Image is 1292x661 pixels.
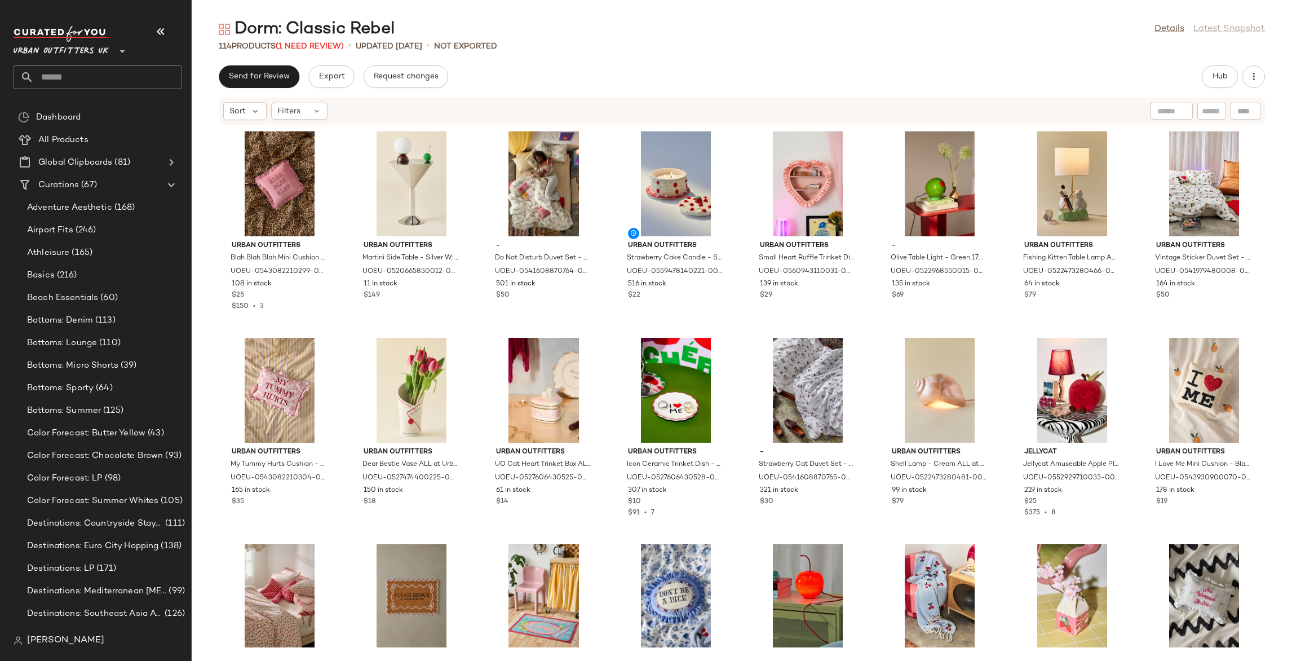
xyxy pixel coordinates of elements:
[891,473,986,483] span: UOEU-0522473280481-000-012
[232,497,244,507] span: $35
[619,338,733,443] img: 0527606430528_060_a5
[1015,544,1129,649] img: 0527963470018_066_b
[27,585,166,598] span: Destinations: Mediterranean [MEDICAL_DATA]
[38,134,89,147] span: All Products
[627,253,723,263] span: Strawberry Cake Candle - Strawberry Gelato 14cm x 9.8cm at Urban Outfitters
[27,224,73,237] span: Airport Fits
[219,24,230,35] img: svg%3e
[27,246,69,259] span: Athleisure
[496,290,510,301] span: $50
[364,241,459,251] span: Urban Outfitters
[628,279,666,289] span: 516 in stock
[1156,241,1252,251] span: Urban Outfitters
[364,290,380,301] span: $149
[69,246,92,259] span: (165)
[1015,131,1129,236] img: 0522473280466_000_a3
[14,38,109,59] span: Urban Outfitters UK
[79,179,97,192] span: (67)
[27,607,162,620] span: Destinations: Southeast Asia Adventures
[232,290,244,301] span: $25
[219,41,344,52] div: Products
[232,241,328,251] span: Urban Outfitters
[94,562,116,575] span: (171)
[27,495,158,508] span: Color Forecast: Summer Whites
[364,447,459,457] span: Urban Outfitters
[1147,338,1261,443] img: 0543930900070_018_a2
[1212,72,1228,81] span: Hub
[1156,279,1195,289] span: 164 in stock
[1051,509,1055,517] span: 8
[628,447,724,457] span: Urban Outfitters
[27,269,55,282] span: Basics
[112,156,130,169] span: (81)
[249,303,260,310] span: •
[760,447,856,457] span: -
[759,460,855,470] span: Strawberry Cat Duvet Set - White Single at Urban Outfitters
[487,338,601,443] img: 0527606430525_000_m
[27,201,112,214] span: Adventure Aesthetic
[223,544,337,649] img: 0541608870697_010_b
[223,131,337,236] img: 0543082210299_066_a2
[158,540,182,553] span: (138)
[364,486,403,496] span: 150 in stock
[163,517,185,530] span: (111)
[219,65,299,88] button: Send for Review
[232,486,270,496] span: 165 in stock
[73,224,96,237] span: (246)
[97,337,121,350] span: (110)
[1023,473,1119,483] span: UOEU-0552929710033-000-000
[1147,131,1261,236] img: 0541979480008_010_a2
[751,338,865,443] img: 0541608870765_010_a2
[891,267,986,277] span: UOEU-0522968550015-000-030
[1024,497,1037,507] span: $25
[223,338,337,443] img: 0543082210304_066_a2
[355,544,468,649] img: 0521335490067_014_b
[760,279,798,289] span: 139 in stock
[759,473,855,483] span: UOEU-0541608870765-000-010
[158,495,183,508] span: (105)
[1147,544,1261,649] img: 0543082210303_048_a2
[1024,279,1060,289] span: 64 in stock
[27,450,163,462] span: Color Forecast: Chocolate Brown
[1156,447,1252,457] span: Urban Outfitters
[487,131,601,236] img: 0541608870764_010_a2
[308,65,354,88] button: Export
[1024,290,1036,301] span: $79
[364,65,448,88] button: Request changes
[496,241,592,251] span: -
[1023,460,1119,470] span: Jellycat Amuseable Apple Plush ALL at Urban Outfitters
[231,473,326,483] span: UOEU-0543082210304-000-066
[1024,486,1062,496] span: 219 in stock
[362,267,458,277] span: UOEU-0520665850012-000-007
[14,636,23,645] img: svg%3e
[362,460,458,470] span: Dear Bestie Vase ALL at Urban Outfitters
[27,472,103,485] span: Color Forecast: LP
[231,267,326,277] span: UOEU-0543082210299-000-066
[619,544,733,649] img: 0543962430075_040_a2
[260,303,264,310] span: 3
[883,131,997,236] img: 0522968550015_030_b
[163,450,182,462] span: (93)
[892,447,988,457] span: Urban Outfitters
[891,460,986,470] span: Shell Lamp - Cream ALL at Urban Outfitters
[364,497,375,507] span: $18
[232,447,328,457] span: Urban Outfitters
[112,201,135,214] span: (168)
[93,314,116,327] span: (113)
[276,42,344,51] span: (1 Need Review)
[231,460,326,470] span: My Tummy Hurts Cushion - Pink ALL at Urban Outfitters
[27,634,104,647] span: [PERSON_NAME]
[628,290,640,301] span: $22
[162,607,185,620] span: (126)
[229,105,246,117] span: Sort
[627,460,723,470] span: Icon Ceramic Trinket Dish - Red ALL at Urban Outfitters
[348,39,351,53] span: •
[760,290,772,301] span: $29
[628,509,640,517] span: $91
[1024,241,1120,251] span: Urban Outfitters
[1023,267,1119,277] span: UOEU-0522473280466-000-000
[495,253,591,263] span: Do Not Disturb Duvet Set - White King at Urban Outfitters
[18,112,29,123] img: svg%3e
[27,292,98,305] span: Beach Essentials
[362,473,458,483] span: UOEU-0527474400225-000-000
